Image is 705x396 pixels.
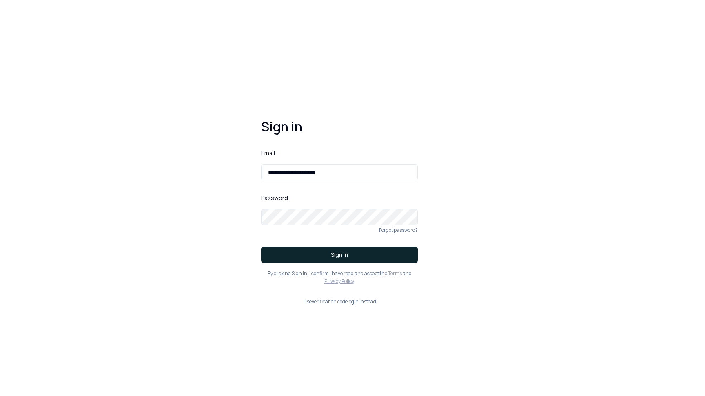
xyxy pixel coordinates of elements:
button: Useverification codelogin instead [261,298,418,305]
a: Privacy Policy [324,278,354,285]
label: Password [261,194,418,202]
p: By clicking Sign in , I confirm I have read and accept the and . [261,269,418,285]
a: Forgot password? [379,227,418,234]
button: Sign in [261,247,418,263]
label: Email [261,149,418,158]
a: Terms [388,270,403,277]
h1: Sign in [261,118,418,136]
